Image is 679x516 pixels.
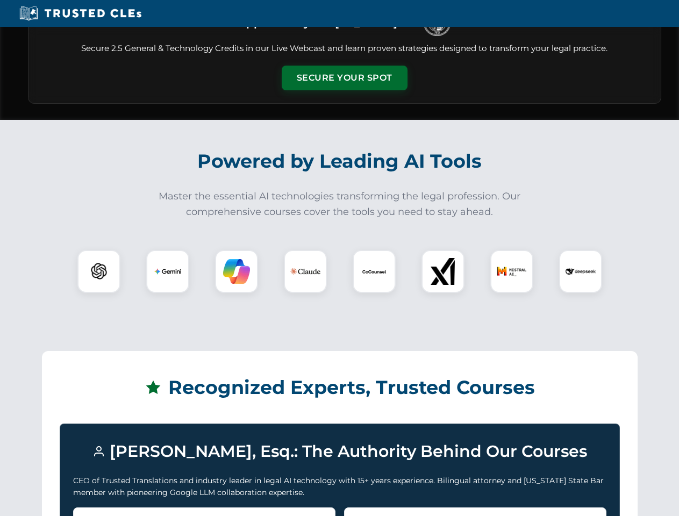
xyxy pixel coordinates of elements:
[353,250,396,293] div: CoCounsel
[73,475,606,499] p: CEO of Trusted Translations and industry leader in legal AI technology with 15+ years experience....
[42,142,638,180] h2: Powered by Leading AI Tools
[83,256,115,287] img: ChatGPT Logo
[77,250,120,293] div: ChatGPT
[154,258,181,285] img: Gemini Logo
[146,250,189,293] div: Gemini
[421,250,464,293] div: xAI
[497,256,527,286] img: Mistral AI Logo
[361,258,388,285] img: CoCounsel Logo
[566,256,596,286] img: DeepSeek Logo
[282,66,408,90] button: Secure Your Spot
[290,256,320,286] img: Claude Logo
[16,5,145,21] img: Trusted CLEs
[223,258,250,285] img: Copilot Logo
[559,250,602,293] div: DeepSeek
[215,250,258,293] div: Copilot
[41,42,648,55] p: Secure 2.5 General & Technology Credits in our Live Webcast and learn proven strategies designed ...
[490,250,533,293] div: Mistral AI
[73,437,606,466] h3: [PERSON_NAME], Esq.: The Authority Behind Our Courses
[284,250,327,293] div: Claude
[152,189,528,220] p: Master the essential AI technologies transforming the legal profession. Our comprehensive courses...
[60,369,620,406] h2: Recognized Experts, Trusted Courses
[430,258,456,285] img: xAI Logo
